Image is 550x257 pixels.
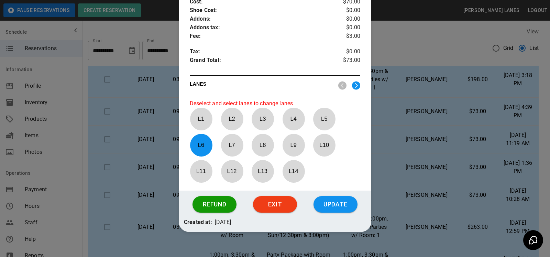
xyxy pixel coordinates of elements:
p: L 10 [313,137,335,153]
p: $0.00 [332,15,360,23]
p: $0.00 [332,47,360,56]
p: L 11 [190,163,212,179]
button: Update [313,196,357,213]
button: Exit [253,196,297,213]
p: LANES [190,81,333,90]
p: L 3 [251,111,274,127]
p: L 4 [282,111,305,127]
p: L 1 [190,111,212,127]
img: nav_left.svg [338,81,346,90]
p: L 6 [190,137,212,153]
p: $0.00 [332,6,360,15]
p: Addons : [190,15,332,23]
p: Addons tax : [190,23,332,32]
p: Fee : [190,32,332,41]
p: $0.00 [332,23,360,32]
button: Refund [192,196,236,213]
p: $73.00 [332,56,360,66]
p: L 5 [313,111,335,127]
p: L 14 [282,163,305,179]
p: Grand Total : [190,56,332,66]
p: L 8 [251,137,274,153]
p: L 2 [221,111,243,127]
p: Deselect and select lanes to change lanes [190,99,360,108]
img: right.svg [352,81,360,90]
p: [DATE] [215,218,231,227]
p: L 9 [282,137,305,153]
p: L 7 [221,137,243,153]
p: Created at: [184,218,212,227]
p: $3.00 [332,32,360,41]
p: Shoe Cost : [190,6,332,15]
p: L 12 [221,163,243,179]
p: L 13 [251,163,274,179]
p: Tax : [190,47,332,56]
